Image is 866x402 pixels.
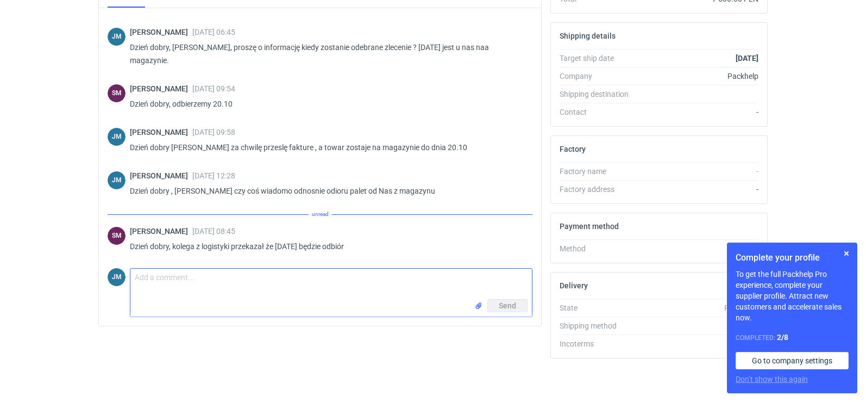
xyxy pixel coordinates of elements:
span: [DATE] 08:45 [192,227,235,236]
p: To get the full Packhelp Pro experience, complete your supplier profile. Attract new customers an... [736,269,849,323]
div: - [639,107,758,117]
div: Contact [560,107,639,117]
div: Incoterms [560,338,639,349]
a: Go to company settings [736,352,849,369]
span: [PERSON_NAME] [130,227,192,236]
div: Method [560,243,639,254]
figcaption: JM [108,28,125,46]
figcaption: SM [108,84,125,102]
div: Sebastian Markut [108,227,125,245]
div: Packhelp [639,71,758,82]
span: [DATE] 06:45 [192,28,235,36]
button: Send [487,299,528,312]
h2: Shipping details [560,32,616,40]
div: Sebastian Markut [108,84,125,102]
span: [PERSON_NAME] [130,28,192,36]
figcaption: JM [108,171,125,189]
div: Shipping destination [560,89,639,100]
div: Completed: [736,332,849,343]
div: Factory address [560,184,639,195]
p: Dzień dobry, kolega z logistyki przekazał że [DATE] będzie odbiór [130,240,524,253]
div: - [639,243,758,254]
span: [PERSON_NAME] [130,128,192,137]
span: [DATE] 09:54 [192,84,235,93]
div: Factory name [560,166,639,177]
figcaption: SM [108,227,125,245]
p: Dzień dobry, [PERSON_NAME], proszę o informację kiedy zostanie odebrane zlecenie ? [DATE] jest u ... [130,41,524,67]
strong: 2 / 8 [777,333,788,342]
div: - [639,338,758,349]
div: Company [560,71,639,82]
div: Joanna Myślak [108,268,125,286]
h1: Complete your profile [736,251,849,264]
strong: [DATE] [736,54,758,63]
figcaption: JM [108,268,125,286]
p: Dzień dobry [PERSON_NAME] za chwilę przeslę fakture , a towar zostaje na magazynie do dnia 20.10 [130,141,524,154]
div: State [560,302,639,313]
span: [DATE] 12:28 [192,171,235,180]
span: Send [499,302,516,310]
div: Pickup [639,320,758,331]
span: unread [309,208,332,220]
h2: Payment method [560,222,619,231]
span: [PERSON_NAME] [130,84,192,93]
div: - [639,166,758,177]
button: Skip for now [840,247,853,260]
div: Joanna Myślak [108,128,125,146]
span: [PERSON_NAME] [130,171,192,180]
button: Don’t show this again [736,374,808,385]
p: Dzień dobry, odbierzemy 20.10 [130,97,524,110]
div: Joanna Myślak [108,28,125,46]
div: - [639,184,758,195]
div: Joanna Myślak [108,171,125,189]
span: [DATE] 09:58 [192,128,235,137]
p: Dzień dobry , [PERSON_NAME] czy coś wiadomo odnosnie odioru palet od Nas z magazynu [130,184,524,197]
div: Target ship date [560,53,639,64]
h2: Factory [560,145,586,153]
h2: Delivery [560,281,588,290]
em: Pending... [724,304,758,312]
div: Shipping method [560,320,639,331]
figcaption: JM [108,128,125,146]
